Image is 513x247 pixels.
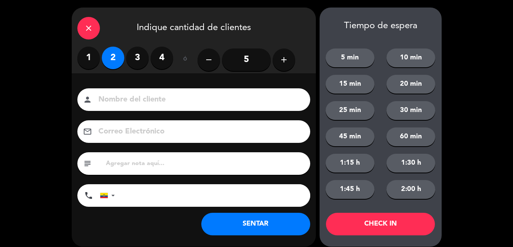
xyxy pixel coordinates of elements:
div: Indique cantidad de clientes [72,8,316,47]
div: ó [173,47,198,73]
button: 5 min [326,48,374,67]
i: close [84,24,93,33]
label: 2 [102,47,124,69]
i: add [279,55,288,64]
div: Ecuador: +593 [100,185,118,206]
i: person [83,95,92,104]
button: 45 min [326,127,374,146]
button: 25 min [326,101,374,120]
button: CHECK IN [326,213,435,235]
button: 20 min [386,75,435,94]
button: 30 min [386,101,435,120]
input: Agregar nota aquí... [105,158,305,169]
label: 4 [151,47,173,69]
i: email [83,127,92,136]
i: remove [204,55,213,64]
button: remove [198,48,220,71]
button: 1:30 h [386,154,435,173]
button: 15 min [326,75,374,94]
i: subject [83,159,92,168]
button: 10 min [386,48,435,67]
label: 3 [126,47,149,69]
button: 2:00 h [386,180,435,199]
div: Tiempo de espera [320,21,442,32]
input: Nombre del cliente [98,93,300,106]
input: Correo Electrónico [98,125,300,138]
button: 1:45 h [326,180,374,199]
button: 1:15 h [326,154,374,173]
button: 60 min [386,127,435,146]
i: phone [84,191,93,200]
button: SENTAR [201,213,310,235]
button: add [273,48,295,71]
label: 1 [77,47,100,69]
